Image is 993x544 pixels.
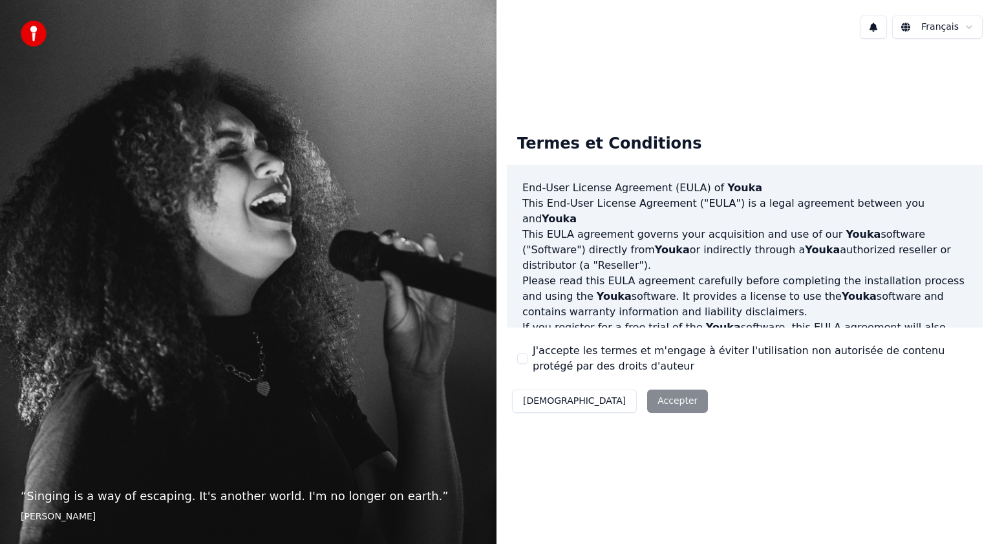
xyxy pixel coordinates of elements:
p: If you register for a free trial of the software, this EULA agreement will also govern that trial... [522,320,967,382]
img: youka [21,21,47,47]
h3: End-User License Agreement (EULA) of [522,180,967,196]
span: Youka [706,321,741,333]
p: This EULA agreement governs your acquisition and use of our software ("Software") directly from o... [522,227,967,273]
div: Termes et Conditions [507,123,712,165]
p: Please read this EULA agreement carefully before completing the installation process and using th... [522,273,967,320]
p: This End-User License Agreement ("EULA") is a legal agreement between you and [522,196,967,227]
span: Youka [846,228,881,240]
span: Youka [805,244,840,256]
span: Youka [842,290,877,302]
p: “ Singing is a way of escaping. It's another world. I'm no longer on earth. ” [21,487,476,505]
span: Youka [727,182,762,194]
footer: [PERSON_NAME] [21,510,476,523]
span: Youka [542,213,577,225]
span: Youka [655,244,690,256]
span: Youka [597,290,632,302]
label: J'accepte les termes et m'engage à éviter l'utilisation non autorisée de contenu protégé par des ... [533,343,972,374]
button: [DEMOGRAPHIC_DATA] [512,390,637,413]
